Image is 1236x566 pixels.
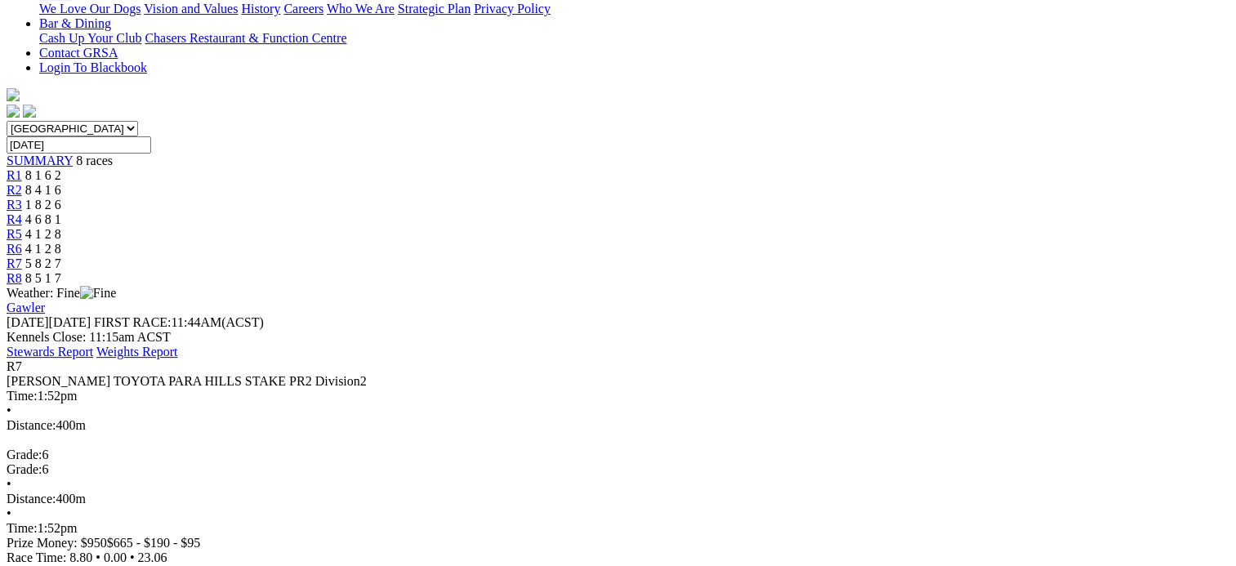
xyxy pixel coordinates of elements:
[76,154,113,167] span: 8 races
[23,105,36,118] img: twitter.svg
[7,198,22,212] a: R3
[39,31,141,45] a: Cash Up Your Club
[7,492,56,506] span: Distance:
[130,550,135,564] span: •
[7,521,1229,536] div: 1:52pm
[80,286,116,301] img: Fine
[25,212,61,226] span: 4 6 8 1
[107,536,201,550] span: $665 - $190 - $95
[7,389,38,403] span: Time:
[7,256,22,270] a: R7
[39,46,118,60] a: Contact GRSA
[7,345,93,359] a: Stewards Report
[25,183,61,197] span: 8 4 1 6
[7,105,20,118] img: facebook.svg
[39,16,111,30] a: Bar & Dining
[138,550,167,564] span: 23.06
[398,2,471,16] a: Strategic Plan
[7,88,20,101] img: logo-grsa-white.png
[145,31,346,45] a: Chasers Restaurant & Function Centre
[69,550,92,564] span: 8.80
[94,315,171,329] span: FIRST RACE:
[96,550,100,564] span: •
[25,271,61,285] span: 8 5 1 7
[25,198,61,212] span: 1 8 2 6
[7,492,1229,506] div: 400m
[7,315,49,329] span: [DATE]
[7,403,11,417] span: •
[7,168,22,182] a: R1
[25,168,61,182] span: 8 1 6 2
[7,374,1229,389] div: [PERSON_NAME] TOYOTA PARA HILLS STAKE PR2 Division2
[39,60,147,74] a: Login To Blackbook
[7,154,73,167] a: SUMMARY
[7,418,1229,433] div: 400m
[7,521,38,535] span: Time:
[7,301,45,314] a: Gawler
[7,330,1229,345] div: Kennels Close: 11:15am ACST
[7,389,1229,403] div: 1:52pm
[7,227,22,241] a: R5
[474,2,551,16] a: Privacy Policy
[7,462,1229,477] div: 6
[39,31,1229,46] div: Bar & Dining
[7,418,56,432] span: Distance:
[39,2,1229,16] div: About
[7,271,22,285] a: R8
[25,227,61,241] span: 4 1 2 8
[283,2,324,16] a: Careers
[7,448,1229,462] div: 6
[144,2,238,16] a: Vision and Values
[7,448,42,461] span: Grade:
[241,2,280,16] a: History
[7,506,11,520] span: •
[104,550,127,564] span: 0.00
[7,315,91,329] span: [DATE]
[7,286,116,300] span: Weather: Fine
[7,359,22,373] span: R7
[7,462,42,476] span: Grade:
[25,242,61,256] span: 4 1 2 8
[327,2,395,16] a: Who We Are
[39,2,141,16] a: We Love Our Dogs
[96,345,178,359] a: Weights Report
[7,183,22,197] a: R2
[94,315,264,329] span: 11:44AM(ACST)
[7,477,11,491] span: •
[7,212,22,226] a: R4
[7,242,22,256] a: R6
[7,550,66,564] span: Race Time:
[7,536,1229,550] div: Prize Money: $950
[7,136,151,154] input: Select date
[25,256,61,270] span: 5 8 2 7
